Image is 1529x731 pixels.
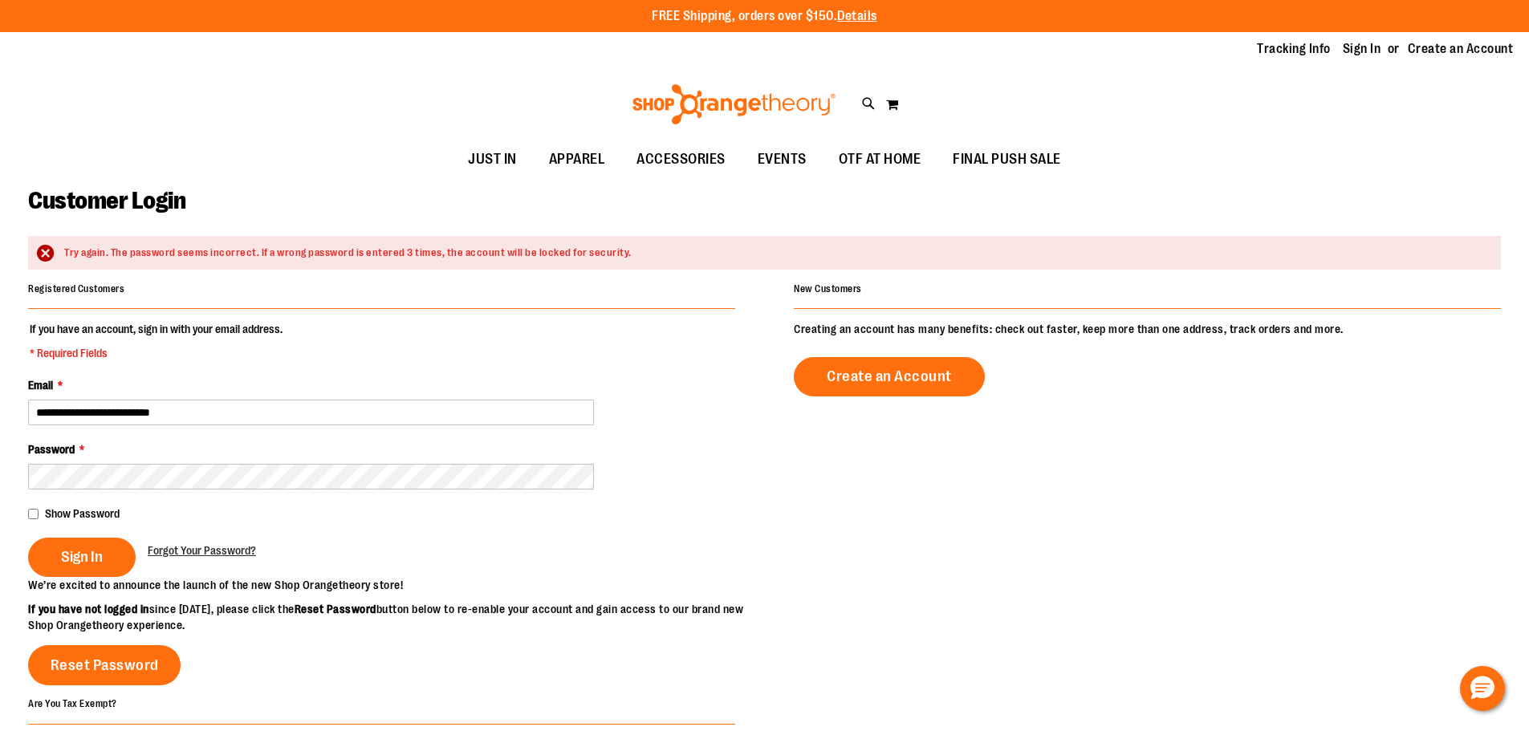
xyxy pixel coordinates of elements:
a: Details [837,9,877,23]
span: Reset Password [51,656,159,674]
button: Hello, have a question? Let’s chat. [1460,666,1505,711]
span: Show Password [45,507,120,520]
p: Creating an account has many benefits: check out faster, keep more than one address, track orders... [794,321,1501,337]
a: JUST IN [452,141,533,178]
a: Tracking Info [1257,40,1331,58]
span: EVENTS [758,141,807,177]
span: ACCESSORIES [636,141,726,177]
legend: If you have an account, sign in with your email address. [28,321,284,361]
span: Forgot Your Password? [148,544,256,557]
strong: Reset Password [295,603,376,615]
span: Create an Account [827,368,952,385]
span: Email [28,379,53,392]
a: ACCESSORIES [620,141,742,178]
span: * Required Fields [30,345,283,361]
a: Forgot Your Password? [148,542,256,558]
span: Customer Login [28,187,185,214]
a: Reset Password [28,645,181,685]
p: since [DATE], please click the button below to re-enable your account and gain access to our bran... [28,601,765,633]
div: Try again. The password seems incorrect. If a wrong password is entered 3 times, the account will... [64,246,1485,261]
strong: New Customers [794,283,862,294]
button: Sign In [28,538,136,577]
img: Shop Orangetheory [630,84,838,124]
strong: If you have not logged in [28,603,149,615]
span: JUST IN [468,141,517,177]
a: Create an Account [794,357,985,396]
span: Sign In [61,548,103,566]
span: OTF AT HOME [839,141,921,177]
span: APPAREL [549,141,605,177]
a: Create an Account [1408,40,1514,58]
a: EVENTS [742,141,823,178]
p: FREE Shipping, orders over $150. [652,7,877,26]
strong: Are You Tax Exempt? [28,698,117,709]
a: OTF AT HOME [823,141,937,178]
strong: Registered Customers [28,283,124,294]
a: FINAL PUSH SALE [937,141,1077,178]
p: We’re excited to announce the launch of the new Shop Orangetheory store! [28,577,765,593]
a: Sign In [1343,40,1381,58]
a: APPAREL [533,141,621,178]
span: FINAL PUSH SALE [953,141,1061,177]
span: Password [28,443,75,456]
